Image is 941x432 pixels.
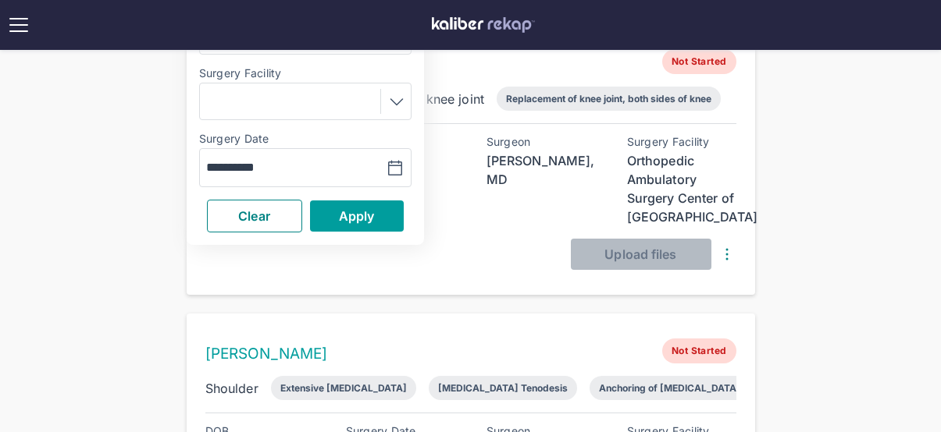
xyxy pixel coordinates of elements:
[487,136,596,148] div: Surgeon
[205,379,258,398] div: Shoulder
[599,382,774,394] div: Anchoring of [MEDICAL_DATA] tendon
[662,338,736,363] span: Not Started
[280,382,407,394] div: Extensive [MEDICAL_DATA]
[487,151,596,189] div: [PERSON_NAME], MD
[627,136,736,148] div: Surgery Facility
[207,200,302,232] button: Clear
[718,245,736,264] img: DotsThreeVertical.31cb0eda.svg
[6,12,31,37] img: open menu icon
[238,208,270,224] span: Clear
[432,17,535,33] img: kaliber labs logo
[627,151,736,226] div: Orthopedic Ambulatory Surgery Center of [GEOGRAPHIC_DATA]
[604,246,676,262] span: Upload files
[199,133,412,145] label: Surgery Date
[205,345,328,363] a: [PERSON_NAME]
[506,93,711,104] div: Replacement of knee joint, both sides of knee
[438,382,568,394] div: [MEDICAL_DATA] Tenodesis
[571,239,711,270] button: Upload files
[339,208,375,224] span: Apply
[199,67,412,80] label: Surgery Facility
[662,49,736,74] span: Not Started
[310,200,404,232] button: Apply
